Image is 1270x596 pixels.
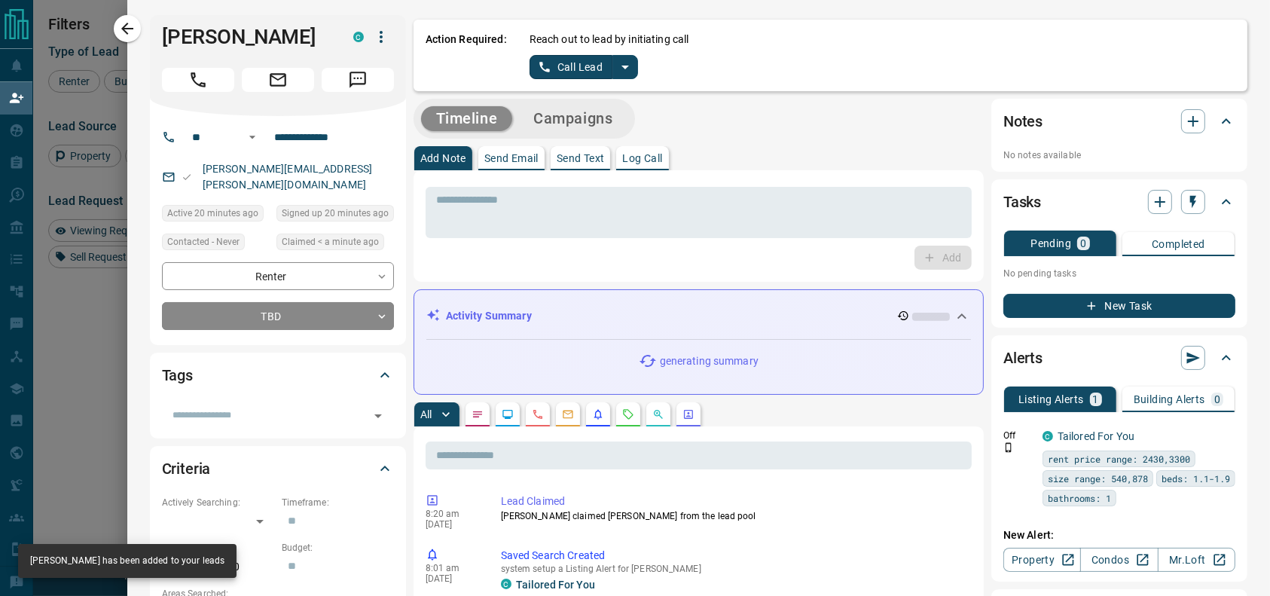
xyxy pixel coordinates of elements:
[1003,346,1043,370] h2: Alerts
[622,408,634,420] svg: Requests
[530,55,639,79] div: split button
[1003,103,1235,139] div: Notes
[530,32,689,47] p: Reach out to lead by initiating call
[1003,548,1081,572] a: Property
[501,564,966,574] p: system setup a Listing Alert for [PERSON_NAME]
[530,55,613,79] button: Call Lead
[518,106,627,131] button: Campaigns
[516,579,595,591] a: Tailored For You
[501,579,511,589] div: condos.ca
[162,496,274,509] p: Actively Searching:
[1048,451,1190,466] span: rent price range: 2430,3300
[484,153,539,164] p: Send Email
[1003,190,1041,214] h2: Tasks
[162,363,193,387] h2: Tags
[1080,548,1158,572] a: Condos
[426,32,507,79] p: Action Required:
[1003,442,1014,453] svg: Push Notification Only
[1003,184,1235,220] div: Tasks
[282,206,389,221] span: Signed up 20 minutes ago
[1214,394,1220,405] p: 0
[162,302,394,330] div: TBD
[162,68,234,92] span: Call
[162,457,211,481] h2: Criteria
[182,172,192,182] svg: Email Valid
[426,563,478,573] p: 8:01 am
[282,541,394,555] p: Budget:
[420,153,466,164] p: Add Note
[1003,109,1043,133] h2: Notes
[243,128,261,146] button: Open
[162,357,394,393] div: Tags
[353,32,364,42] div: condos.ca
[1162,471,1230,486] span: beds: 1.1-1.9
[30,549,224,573] div: [PERSON_NAME] has been added to your leads
[682,408,695,420] svg: Agent Actions
[242,68,314,92] span: Email
[162,25,331,49] h1: [PERSON_NAME]
[1003,148,1235,162] p: No notes available
[622,153,662,164] p: Log Call
[282,234,379,249] span: Claimed < a minute ago
[420,409,432,420] p: All
[592,408,604,420] svg: Listing Alerts
[1003,262,1235,285] p: No pending tasks
[1030,238,1071,249] p: Pending
[532,408,544,420] svg: Calls
[203,163,373,191] a: [PERSON_NAME][EMAIL_ADDRESS][PERSON_NAME][DOMAIN_NAME]
[276,205,394,226] div: Sat Aug 16 2025
[426,509,478,519] p: 8:20 am
[1043,431,1053,442] div: condos.ca
[426,573,478,584] p: [DATE]
[1003,527,1235,543] p: New Alert:
[502,408,514,420] svg: Lead Browsing Activity
[1003,429,1033,442] p: Off
[1158,548,1235,572] a: Mr.Loft
[501,509,966,523] p: [PERSON_NAME] claimed [PERSON_NAME] from the lead pool
[1003,340,1235,376] div: Alerts
[1018,394,1084,405] p: Listing Alerts
[276,234,394,255] div: Sat Aug 16 2025
[1080,238,1086,249] p: 0
[652,408,664,420] svg: Opportunities
[1134,394,1205,405] p: Building Alerts
[1058,430,1134,442] a: Tailored For You
[562,408,574,420] svg: Emails
[472,408,484,420] svg: Notes
[162,262,394,290] div: Renter
[1003,294,1235,318] button: New Task
[421,106,513,131] button: Timeline
[501,494,966,509] p: Lead Claimed
[426,302,971,330] div: Activity Summary
[501,548,966,564] p: Saved Search Created
[167,206,258,221] span: Active 20 minutes ago
[162,205,269,226] div: Sat Aug 16 2025
[660,353,759,369] p: generating summary
[1048,471,1148,486] span: size range: 540,878
[368,405,389,426] button: Open
[322,68,394,92] span: Message
[162,451,394,487] div: Criteria
[1048,491,1111,506] span: bathrooms: 1
[167,234,240,249] span: Contacted - Never
[446,308,532,324] p: Activity Summary
[282,496,394,509] p: Timeframe:
[1152,239,1205,249] p: Completed
[557,153,605,164] p: Send Text
[162,541,274,555] p: Search Range:
[426,519,478,530] p: [DATE]
[1093,394,1099,405] p: 1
